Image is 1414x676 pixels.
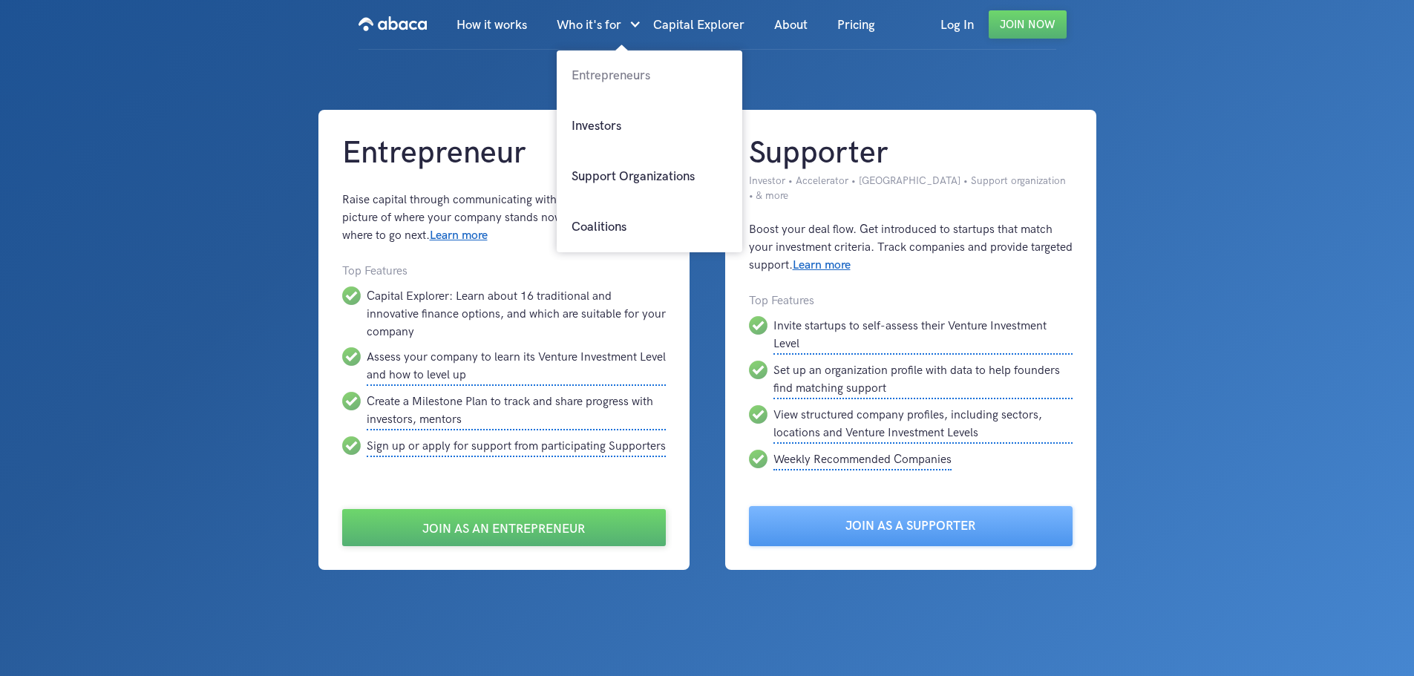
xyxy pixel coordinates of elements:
[749,174,1073,203] div: Investor • Accelerator • [GEOGRAPHIC_DATA] • Support organization • & more
[367,347,666,386] div: Assess your company to learn its Venture Investment Level and how to level up
[749,292,1073,310] div: Top Features
[557,50,742,252] nav: Who it's for
[367,392,666,430] div: Create a Milestone Plan to track and share progress with investors, mentors
[773,450,952,470] div: Weekly Recommended Companies
[342,509,666,546] a: Join as an Entrepreneur
[773,405,1073,444] div: View structured company profiles, including sectors, locations and Venture Investment Levels
[557,101,742,151] a: Investors
[342,263,666,280] div: Top Features
[749,506,1073,546] a: Join as a Supporter
[989,10,1067,39] a: Join Now
[367,436,666,457] div: Sign up or apply for support from participating Supporters
[557,50,742,101] a: Entrepreneurs
[557,202,742,252] a: Coalitions
[749,134,1073,174] h1: Supporter
[773,316,1073,355] div: Invite startups to self-assess their Venture Investment Level
[430,229,488,243] a: Learn more
[793,258,851,272] a: Learn more
[342,134,666,174] h1: Entrepreneur
[557,151,742,202] a: Support Organizations
[367,286,666,341] div: Capital Explorer: Learn about 16 traditional and innovative finance options, and which are suitab...
[749,221,1073,275] div: Boost your deal flow. Get introduced to startups that match your investment criteria. Track compa...
[773,361,1073,399] div: Set up an organization profile with data to help founders find matching support
[359,12,427,36] img: Abaca logo
[342,191,666,245] div: Raise capital through communicating with supporters, a picture of where your company stands now, ...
